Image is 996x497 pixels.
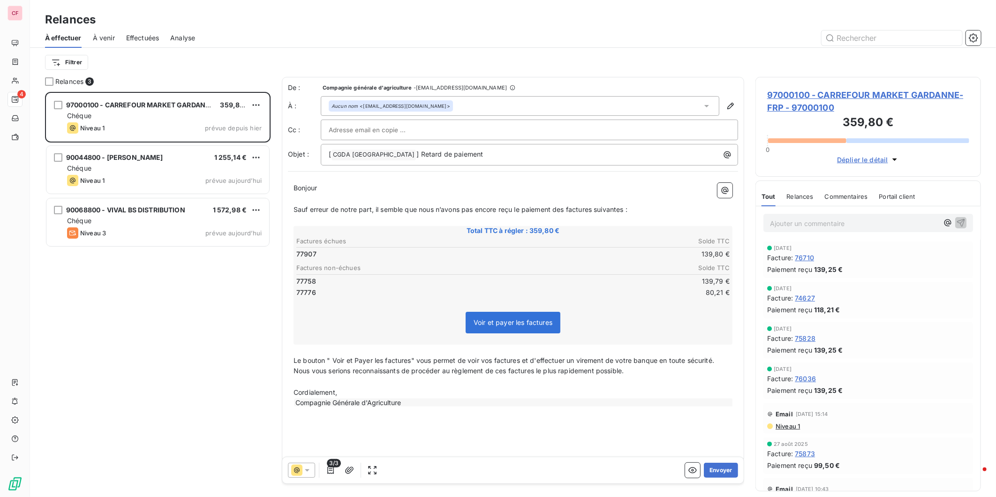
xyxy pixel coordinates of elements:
span: Commentaires [825,193,868,200]
span: Voir et payer les factures [474,318,552,326]
span: Facture : [767,374,793,384]
span: Chéque [67,112,91,120]
span: Compagnie générale d'agriculture [323,85,412,90]
span: Niveau 3 [80,229,106,237]
span: ] Retard de paiement [416,150,483,158]
span: 0 [766,146,770,153]
iframe: Intercom live chat [964,465,987,488]
span: Nous vous serions reconnaissants de procéder au règlement de ces factures le plus rapidement poss... [294,367,624,375]
div: <[EMAIL_ADDRESS][DOMAIN_NAME]> [332,103,450,109]
span: Relances [787,193,814,200]
span: Facture : [767,449,793,459]
span: Cordialement, [294,388,337,396]
span: Paiement reçu [767,345,812,355]
span: À venir [93,33,115,43]
td: 139,80 € [513,249,730,259]
span: Email [776,410,793,418]
span: 90044800 - [PERSON_NAME] [66,153,163,161]
span: prévue aujourd’hui [205,177,262,184]
span: Paiement reçu [767,460,812,470]
span: Facture : [767,253,793,263]
span: 4 [17,90,26,98]
span: 359,80 € [220,101,250,109]
span: 99,50 € [814,460,840,470]
em: Aucun nom [332,103,358,109]
span: prévue aujourd’hui [205,229,262,237]
span: 76710 [795,253,814,263]
span: Paiement reçu [767,305,812,315]
span: Sauf erreur de notre part, il semble que nous n’avons pas encore reçu le paiement des factures su... [294,205,627,213]
span: Paiement reçu [767,264,812,274]
th: Factures échues [296,236,513,246]
input: Adresse email en copie ... [329,123,430,137]
div: CF [8,6,23,21]
div: grid [45,92,271,497]
span: 76036 [795,374,816,384]
span: Le bouton " Voir et Payer les factures" vous permet de voir vos factures et d'effectuer un vireme... [294,356,714,364]
span: 1 255,14 € [214,153,247,161]
span: Relances [55,77,83,86]
span: Chéque [67,164,91,172]
th: Solde TTC [513,263,730,273]
span: Total TTC à régler : 359,80 € [295,226,731,235]
label: Cc : [288,125,321,135]
span: 97000100 - CARREFOUR MARKET GARDANNE- FRP - 97000100 [767,89,969,114]
td: 77776 [296,287,513,298]
span: À effectuer [45,33,82,43]
span: Niveau 1 [80,124,105,132]
span: 74627 [795,293,815,303]
th: Factures non-échues [296,263,513,273]
span: Niveau 1 [80,177,105,184]
span: 118,21 € [814,305,840,315]
span: 1 572,98 € [213,206,247,214]
span: CGDA [GEOGRAPHIC_DATA] [332,150,416,160]
span: Portail client [879,193,915,200]
span: 77907 [296,249,317,259]
button: Envoyer [704,463,738,478]
th: Solde TTC [513,236,730,246]
span: Analyse [170,33,195,43]
button: Déplier le détail [834,154,902,165]
td: 80,21 € [513,287,730,298]
span: Email [776,485,793,493]
span: 27 août 2025 [774,441,808,447]
h3: 359,80 € [767,114,969,133]
span: Facture : [767,333,793,343]
span: 3/3 [327,459,341,467]
span: Effectuées [126,33,159,43]
span: Niveau 1 [775,422,800,430]
span: - [EMAIL_ADDRESS][DOMAIN_NAME] [414,85,507,90]
input: Rechercher [822,30,962,45]
label: À : [288,101,321,111]
span: [DATE] [774,326,792,331]
span: Tout [762,193,776,200]
span: 75828 [795,333,815,343]
span: 139,25 € [814,385,843,395]
span: 139,25 € [814,345,843,355]
td: 139,79 € [513,276,730,286]
span: Objet : [288,150,309,158]
span: [DATE] [774,366,792,372]
span: 97000100 - CARREFOUR MARKET GARDANNE- FRP [66,101,232,109]
span: 139,25 € [814,264,843,274]
span: [DATE] 10:43 [796,486,829,492]
span: prévue depuis hier [205,124,262,132]
span: Chéque [67,217,91,225]
span: Bonjour [294,184,317,192]
span: 75873 [795,449,815,459]
span: 90068800 - VIVAL BS DISTRIBUTION [66,206,185,214]
span: 3 [85,77,94,86]
button: Filtrer [45,55,88,70]
td: 77758 [296,276,513,286]
span: [DATE] 15:14 [796,411,828,417]
h3: Relances [45,11,96,28]
img: Logo LeanPay [8,476,23,491]
span: Facture : [767,293,793,303]
span: Paiement reçu [767,385,812,395]
span: [DATE] [774,245,792,251]
span: [DATE] [774,286,792,291]
span: [ [329,150,331,158]
span: Déplier le détail [837,155,888,165]
span: De : [288,83,321,92]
